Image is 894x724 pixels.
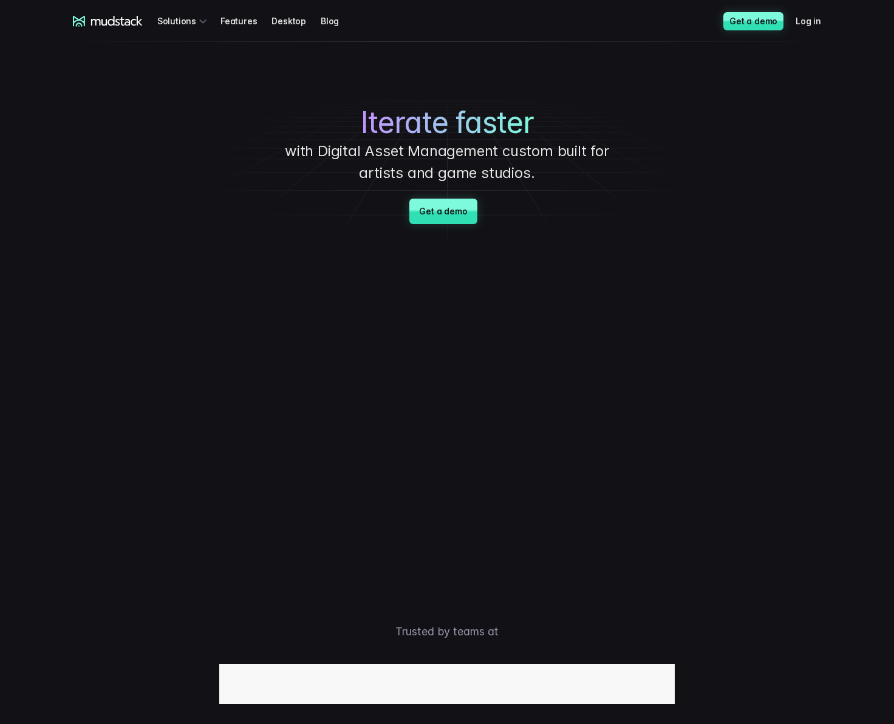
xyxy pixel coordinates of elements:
div: Solutions [157,10,211,32]
p: Trusted by teams at [22,623,872,640]
a: Get a demo [723,12,783,30]
a: Desktop [271,10,321,32]
a: mudstack logo [73,16,143,27]
a: Blog [321,10,353,32]
a: Get a demo [409,199,477,224]
span: Iterate faster [361,105,534,140]
a: Log in [796,10,836,32]
p: with Digital Asset Management custom built for artists and game studios. [265,140,629,184]
a: Features [220,10,271,32]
